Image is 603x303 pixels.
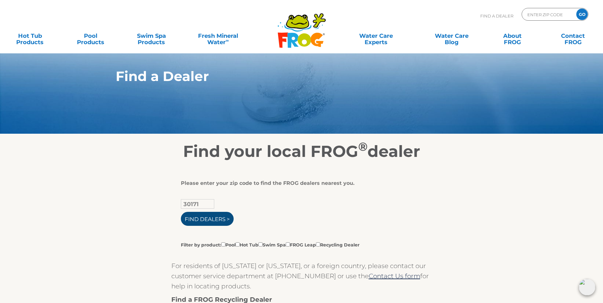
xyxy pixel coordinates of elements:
h1: Find a Dealer [116,69,458,84]
input: Filter by product:PoolHot TubSwim SpaFROG LeapRecycling Dealer [286,242,290,246]
p: Find A Dealer [480,8,513,24]
a: Swim SpaProducts [128,30,175,42]
img: openIcon [579,279,595,295]
input: GO [576,9,588,20]
a: Contact Us form [369,272,420,280]
div: Please enter your zip code to find the FROG dealers nearest you. [181,180,418,186]
a: Fresh MineralWater∞ [188,30,248,42]
a: AboutFROG [489,30,536,42]
input: Filter by product:PoolHot TubSwim SpaFROG LeapRecycling Dealer [221,242,225,246]
a: Water CareExperts [338,30,415,42]
input: Filter by product:PoolHot TubSwim SpaFROG LeapRecycling Dealer [236,242,240,246]
label: Filter by product: Pool Hot Tub Swim Spa FROG Leap Recycling Dealer [181,241,360,248]
input: Zip Code Form [527,10,570,19]
a: PoolProducts [67,30,114,42]
a: Water CareBlog [428,30,475,42]
a: Hot TubProducts [6,30,54,42]
sup: ® [358,139,367,154]
input: Filter by product:PoolHot TubSwim SpaFROG LeapRecycling Dealer [258,242,263,246]
sup: ∞ [226,38,229,43]
input: Filter by product:PoolHot TubSwim SpaFROG LeapRecycling Dealer [316,242,320,246]
p: For residents of [US_STATE] or [US_STATE], or a foreign country, please contact our customer serv... [171,261,432,291]
input: Find Dealers > [181,212,234,226]
a: ContactFROG [549,30,597,42]
h2: Find your local FROG dealer [106,142,497,161]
